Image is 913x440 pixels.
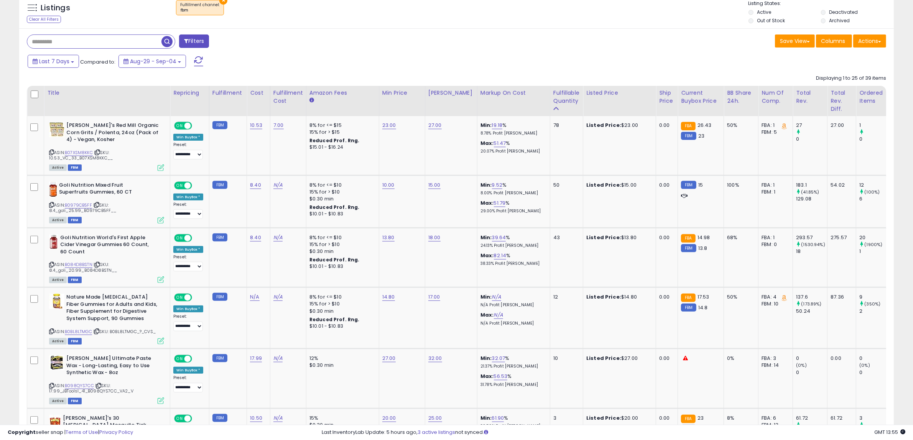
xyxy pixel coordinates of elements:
a: 20.00 [382,414,396,422]
b: [PERSON_NAME]'s Red Mill Organic Corn Grits / Polenta, 24oz (Pack of 4) - Vegan, Kosher [66,122,160,145]
img: 41wOhhLV1EL._SL40_.jpg [49,234,58,250]
div: $20.00 [586,415,650,422]
a: 25.00 [428,414,442,422]
div: 12% [309,355,373,362]
small: FBM [681,304,696,312]
span: OFF [191,182,203,189]
div: FBA: 1 [762,122,787,129]
div: 68% [727,234,752,241]
div: 15% for > $15 [309,129,373,136]
div: BB Share 24h. [727,89,755,105]
p: 38.33% Profit [PERSON_NAME] [480,261,544,266]
div: FBA: 1 [762,182,787,189]
button: Filters [179,34,209,48]
div: 3 [859,415,890,422]
a: N/A [273,414,283,422]
div: Clear All Filters [27,16,61,23]
div: 0.00 [659,294,672,300]
div: 0.00 [831,355,850,362]
div: 54.02 [831,182,850,189]
span: | SKU: B0BL8LTMGC_?_CVS_ [93,328,156,335]
a: 15.00 [428,181,441,189]
span: ON [175,235,184,241]
a: 9.52 [492,181,503,189]
span: FBM [68,277,82,283]
a: 7.00 [273,121,284,129]
div: 0 [859,355,890,362]
a: B084D8BSTN [65,261,92,268]
p: 8.78% Profit [PERSON_NAME] [480,131,544,136]
span: Aug-29 - Sep-04 [130,57,176,65]
span: Compared to: [80,58,115,66]
small: (1530.94%) [801,241,826,248]
span: 23 [698,132,704,140]
span: | SKU: 10.53_VC_33_B07XSM8KKC__ [49,149,113,161]
img: 419LMnjseOL._SL40_.jpg [49,294,64,309]
span: ON [175,294,184,301]
img: 51I5iCkP1IL._SL40_.jpg [49,122,64,137]
div: $23.00 [586,122,650,129]
div: $0.30 min [309,362,373,369]
div: 0 [796,355,827,362]
button: Actions [853,34,886,48]
b: Max: [480,199,494,207]
div: 10 [553,355,577,362]
div: FBM: 5 [762,129,787,136]
div: FBA: 6 [762,415,787,422]
small: (41.85%) [801,189,819,195]
p: 31.78% Profit [PERSON_NAME] [480,382,544,387]
a: 82.14 [494,252,507,259]
img: 41yJppKfXRL._SL40_.jpg [49,182,57,197]
div: ASIN: [49,355,164,403]
small: (350%) [865,301,881,307]
small: FBM [212,354,227,362]
b: Listed Price: [586,355,621,362]
div: Title [47,89,167,97]
div: 50% [727,294,752,300]
div: FBM: 10 [762,300,787,307]
div: 0.00 [659,355,672,362]
a: 10.00 [382,181,395,189]
a: 27.00 [428,121,442,129]
div: 8% for <= $15 [309,122,373,129]
div: 50 [553,182,577,189]
p: 21.37% Profit [PERSON_NAME] [480,364,544,369]
div: ASIN: [49,294,164,343]
div: Preset: [173,375,203,392]
b: Listed Price: [586,293,621,300]
span: 13.8 [698,245,707,252]
small: FBA [681,294,695,302]
span: All listings currently available for purchase on Amazon [49,277,67,283]
div: 0.00 [659,122,672,129]
div: 20 [859,234,890,241]
div: FBA: 3 [762,355,787,362]
div: 87.36 [831,294,850,300]
div: FBM: 14 [762,362,787,369]
div: Displaying 1 to 25 of 39 items [816,75,886,82]
span: 23 [697,414,704,422]
label: Active [757,9,771,15]
b: Listed Price: [586,121,621,129]
div: $27.00 [586,355,650,362]
div: 275.57 [831,234,850,241]
a: Privacy Policy [99,429,133,436]
div: Current Buybox Price [681,89,721,105]
div: Fulfillment [212,89,243,97]
small: FBM [681,132,696,140]
small: FBA [681,415,695,423]
div: FBM: 1 [762,189,787,195]
div: 61.72 [831,415,850,422]
a: 10.53 [250,121,262,129]
div: [PERSON_NAME] [428,89,474,97]
div: 1 [859,248,890,255]
span: FBM [68,338,82,345]
span: ON [175,182,184,189]
div: 15% for > $10 [309,189,373,195]
small: (173.89%) [801,301,822,307]
div: Total Rev. [796,89,824,105]
a: 3 active listings [418,429,455,436]
b: Max: [480,140,494,147]
div: Ordered Items [859,89,887,105]
label: Deactivated [829,9,858,15]
div: Last InventoryLab Update: 5 hours ago, not synced. [322,429,905,436]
